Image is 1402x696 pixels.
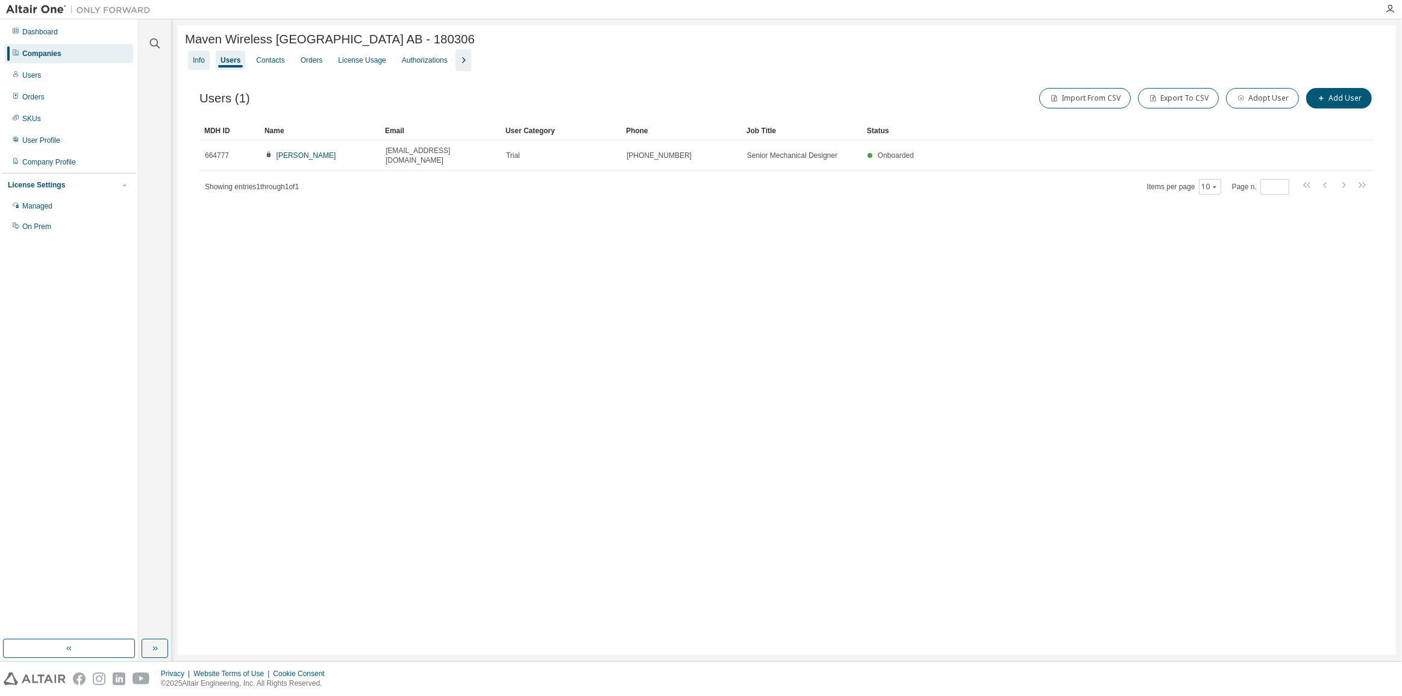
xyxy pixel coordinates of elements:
img: linkedin.svg [113,672,125,685]
div: Company Profile [22,157,76,167]
div: Phone [626,121,737,140]
div: Name [264,121,375,140]
img: altair_logo.svg [4,672,66,685]
div: User Category [505,121,616,140]
button: Export To CSV [1138,88,1219,108]
div: Status [867,121,1302,140]
div: SKUs [22,114,41,124]
button: Adopt User [1226,88,1299,108]
div: Users [221,55,240,65]
div: License Settings [8,180,65,190]
span: Senior Mechanical Designer [747,151,837,160]
span: [PHONE_NUMBER] [627,151,692,160]
img: facebook.svg [73,672,86,685]
span: Maven Wireless [GEOGRAPHIC_DATA] AB - 180306 [185,33,475,46]
div: Contacts [256,55,284,65]
div: License Usage [338,55,386,65]
div: Authorizations [402,55,448,65]
span: 664777 [205,151,229,160]
div: Website Terms of Use [193,669,273,679]
div: Managed [22,201,52,211]
span: Users (1) [199,92,250,105]
img: youtube.svg [133,672,150,685]
div: Companies [22,49,61,58]
span: Onboarded [878,151,914,160]
img: Altair One [6,4,157,16]
div: Cookie Consent [273,669,331,679]
a: [PERSON_NAME] [277,151,336,160]
div: Dashboard [22,27,58,37]
span: Items per page [1147,179,1221,195]
div: Orders [301,55,323,65]
div: On Prem [22,222,51,231]
span: Page n. [1232,179,1289,195]
div: Job Title [746,121,857,140]
div: Email [385,121,496,140]
div: Info [193,55,205,65]
button: Add User [1306,88,1372,108]
div: MDH ID [204,121,255,140]
span: Trial [506,151,520,160]
button: 10 [1202,182,1218,192]
div: Privacy [161,669,193,679]
div: Orders [22,92,45,102]
span: [EMAIL_ADDRESS][DOMAIN_NAME] [386,146,495,165]
div: Users [22,71,41,80]
span: Showing entries 1 through 1 of 1 [205,183,299,191]
button: Import From CSV [1039,88,1131,108]
div: User Profile [22,136,60,145]
img: instagram.svg [93,672,105,685]
p: © 2025 Altair Engineering, Inc. All Rights Reserved. [161,679,332,689]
